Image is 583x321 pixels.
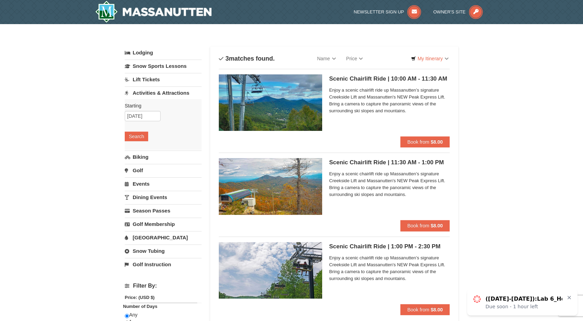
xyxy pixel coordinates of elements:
[125,151,202,163] a: Biking
[433,9,483,14] a: Owner's Site
[329,255,450,282] span: Enjoy a scenic chairlift ride up Massanutten’s signature Creekside Lift and Massanutten's NEW Pea...
[125,46,202,59] a: Lodging
[431,139,443,145] strong: $8.00
[125,164,202,177] a: Golf
[354,9,404,14] span: Newsletter Sign Up
[433,9,466,14] span: Owner's Site
[125,245,202,257] a: Snow Tubing
[125,73,202,86] a: Lift Tickets
[407,223,429,228] span: Book from
[125,177,202,190] a: Events
[125,231,202,244] a: [GEOGRAPHIC_DATA]
[125,60,202,72] a: Snow Sports Lessons
[219,55,275,62] h4: matches found.
[125,102,196,109] label: Starting
[431,307,443,312] strong: $8.00
[219,74,322,131] img: 24896431-1-a2e2611b.jpg
[354,9,421,14] a: Newsletter Sign Up
[329,87,450,114] span: Enjoy a scenic chairlift ride up Massanutten’s signature Creekside Lift and Massanutten's NEW Pea...
[431,223,443,228] strong: $8.00
[400,220,450,231] button: Book from $8.00
[125,204,202,217] a: Season Passes
[125,86,202,99] a: Activities & Attractions
[407,307,429,312] span: Book from
[125,132,148,141] button: Search
[95,1,212,23] img: Massanutten Resort Logo
[329,159,450,166] h5: Scenic Chairlift Ride | 11:30 AM - 1:00 PM
[341,52,368,65] a: Price
[407,139,429,145] span: Book from
[125,218,202,230] a: Golf Membership
[219,158,322,215] img: 24896431-13-a88f1aaf.jpg
[219,242,322,299] img: 24896431-9-664d1467.jpg
[225,55,229,62] span: 3
[400,136,450,147] button: Book from $8.00
[329,170,450,198] span: Enjoy a scenic chairlift ride up Massanutten’s signature Creekside Lift and Massanutten's NEW Pea...
[123,304,157,309] strong: Number of Days
[125,191,202,204] a: Dining Events
[95,1,212,23] a: Massanutten Resort
[407,53,453,64] a: My Itinerary
[329,75,450,82] h5: Scenic Chairlift Ride | 10:00 AM - 11:30 AM
[329,243,450,250] h5: Scenic Chairlift Ride | 1:00 PM - 2:30 PM
[125,295,155,300] strong: Price: (USD $)
[125,283,202,289] h4: Filter By:
[400,304,450,315] button: Book from $8.00
[125,258,202,271] a: Golf Instruction
[312,52,341,65] a: Name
